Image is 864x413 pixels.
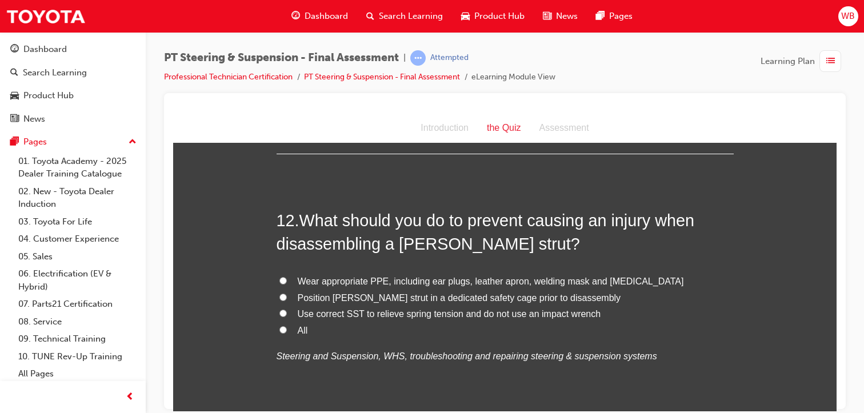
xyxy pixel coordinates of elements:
div: Product Hub [23,89,74,102]
div: Search Learning [23,66,87,79]
span: News [556,10,578,23]
a: 04. Customer Experience [14,230,141,248]
span: pages-icon [596,9,605,23]
a: Dashboard [5,39,141,60]
span: pages-icon [10,137,19,147]
a: 06. Electrification (EV & Hybrid) [14,265,141,295]
a: guage-iconDashboard [282,5,357,28]
span: Learning Plan [761,55,815,68]
span: PT Steering & Suspension - Final Assessment [164,51,399,65]
div: Introduction [238,6,305,23]
span: news-icon [543,9,551,23]
span: search-icon [10,68,18,78]
span: car-icon [10,91,19,101]
span: Dashboard [305,10,348,23]
span: search-icon [366,9,374,23]
a: 07. Parts21 Certification [14,295,141,313]
div: Dashboard [23,43,67,56]
a: search-iconSearch Learning [357,5,452,28]
div: News [23,113,45,126]
button: Pages [5,131,141,153]
span: Wear appropriate PPE, including ear plugs, leather apron, welding mask and [MEDICAL_DATA] [125,163,511,173]
button: WB [838,6,858,26]
a: News [5,109,141,130]
button: Learning Plan [761,50,846,72]
button: DashboardSearch LearningProduct HubNews [5,37,141,131]
a: PT Steering & Suspension - Final Assessment [304,72,460,82]
li: eLearning Module View [471,71,555,84]
input: Wear appropriate PPE, including ear plugs, leather apron, welding mask and [MEDICAL_DATA] [106,163,114,171]
a: 02. New - Toyota Dealer Induction [14,183,141,213]
span: All [125,212,135,222]
div: Attempted [430,53,469,63]
h2: 12 . [103,95,561,142]
div: the Quiz [305,6,357,23]
em: Steering and Suspension, WHS, troubleshooting and repairing steering & suspension systems [103,238,484,247]
span: Position [PERSON_NAME] strut in a dedicated safety cage prior to disassembly [125,179,448,189]
span: up-icon [129,135,137,150]
span: list-icon [826,54,835,69]
a: 05. Sales [14,248,141,266]
div: Assessment [357,6,425,23]
div: Pages [23,135,47,149]
img: Trak [6,3,86,29]
span: WB [841,10,855,23]
a: 03. Toyota For Life [14,213,141,231]
span: | [403,51,406,65]
a: 08. Service [14,313,141,331]
a: news-iconNews [534,5,587,28]
span: Product Hub [474,10,525,23]
span: learningRecordVerb_ATTEMPT-icon [410,50,426,66]
a: Search Learning [5,62,141,83]
span: Search Learning [379,10,443,23]
span: Use correct SST to relieve spring tension and do not use an impact wrench [125,195,428,205]
input: Use correct SST to relieve spring tension and do not use an impact wrench [106,196,114,203]
span: guage-icon [291,9,300,23]
input: All [106,212,114,220]
span: prev-icon [126,390,134,404]
input: Position [PERSON_NAME] strut in a dedicated safety cage prior to disassembly [106,180,114,187]
span: car-icon [461,9,470,23]
a: Product Hub [5,85,141,106]
span: Pages [609,10,633,23]
span: guage-icon [10,45,19,55]
a: pages-iconPages [587,5,642,28]
a: Professional Technician Certification [164,72,293,82]
a: car-iconProduct Hub [452,5,534,28]
a: 01. Toyota Academy - 2025 Dealer Training Catalogue [14,153,141,183]
a: 09. Technical Training [14,330,141,348]
span: What should you do to prevent causing an injury when disassembling a [PERSON_NAME] strut? [103,98,522,139]
a: 10. TUNE Rev-Up Training [14,348,141,366]
a: All Pages [14,365,141,383]
span: news-icon [10,114,19,125]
